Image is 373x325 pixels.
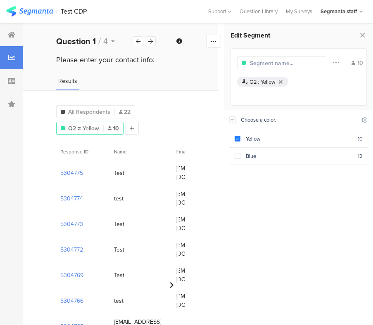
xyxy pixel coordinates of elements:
div: Q2 [249,78,257,86]
img: segmanta logo [6,6,53,16]
span: / [98,35,101,47]
div: Test [114,245,124,254]
div: 12 [358,152,363,160]
input: Segment name... [250,59,322,68]
section: 5304773 [60,220,83,228]
div: Test [114,271,124,280]
div: 10 [358,135,363,143]
b: Question 1 [56,35,96,47]
div: Yellow [240,135,358,143]
div: Segmanta staff [321,7,357,15]
div: Test CDP [61,7,87,15]
span: 10 [108,124,119,133]
div: test [114,297,124,305]
a: My Surveys [282,7,316,15]
section: 5304766 [60,297,83,305]
section: 5304775 [60,169,83,177]
div: Test [114,169,124,177]
div: | [56,7,57,16]
section: 5304772 [60,245,83,254]
div: Yellow [261,78,276,86]
span: Name [114,148,127,155]
span: Results [58,77,77,85]
div: : [258,78,261,86]
span: 22 [119,108,131,116]
span: Response ID [60,148,88,155]
div: Blue [240,152,358,160]
div: 10 [352,59,363,67]
section: 5304769 [60,271,83,280]
span: Q2 ≠ Yellow [68,124,99,133]
span: All Respondents [68,108,110,116]
div: Support [208,5,231,18]
section: 5304774 [60,194,83,203]
span: 4 [103,35,108,47]
div: Test [114,220,124,228]
div: Please enter your contact info: [56,54,185,65]
div: Choose a color. [241,116,356,124]
span: Email [176,148,188,155]
div: test [114,194,124,203]
span: Edit Segment [230,31,270,40]
a: Question Library [235,7,282,15]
